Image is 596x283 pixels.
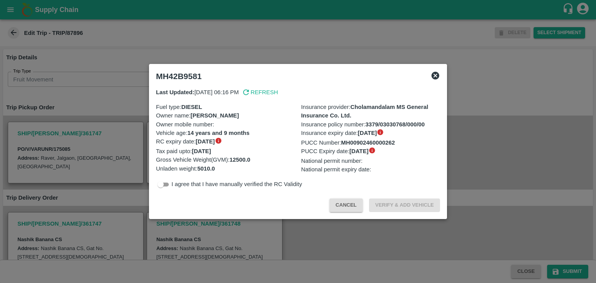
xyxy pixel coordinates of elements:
[196,138,215,145] b: [DATE]
[156,137,215,146] span: RC expiry date :
[192,148,211,154] b: [DATE]
[181,104,202,110] b: DIESEL
[242,88,278,97] button: Refresh
[301,147,369,155] span: PUCC Expiry date :
[156,147,295,155] p: Tax paid upto :
[156,111,295,120] p: Owner name :
[191,112,239,119] b: [PERSON_NAME]
[156,88,239,97] p: [DATE] 06:16 PM
[156,103,295,111] p: Fuel type :
[172,180,302,188] p: I agree that I have manually verified the RC Validity
[156,120,295,129] p: Owner mobile number :
[301,103,440,120] p: Insurance provider :
[187,130,249,136] b: 14 years and 9 months
[156,129,295,137] p: Vehicle age :
[301,165,371,174] span: National permit expiry date :
[197,166,215,172] b: 5010.0
[156,72,202,81] b: MH42B9581
[301,157,440,165] p: National permit number :
[251,88,278,97] p: Refresh
[350,148,369,154] b: [DATE]
[229,157,250,163] b: 12500.0
[341,140,395,146] b: MH00902460000262
[301,104,428,119] b: Cholamandalam MS General Insurance Co. Ltd.
[156,89,194,95] b: Last Updated:
[156,164,295,173] p: Unladen weight :
[366,121,425,128] b: 3379/03030768/000/00
[301,138,440,147] p: PUCC Number :
[358,130,377,136] b: [DATE]
[301,120,440,129] p: Insurance policy number :
[329,198,363,212] button: Cancel
[156,155,295,164] p: Gross Vehicle Weight(GVM) :
[301,129,377,137] span: Insurance expiry date :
